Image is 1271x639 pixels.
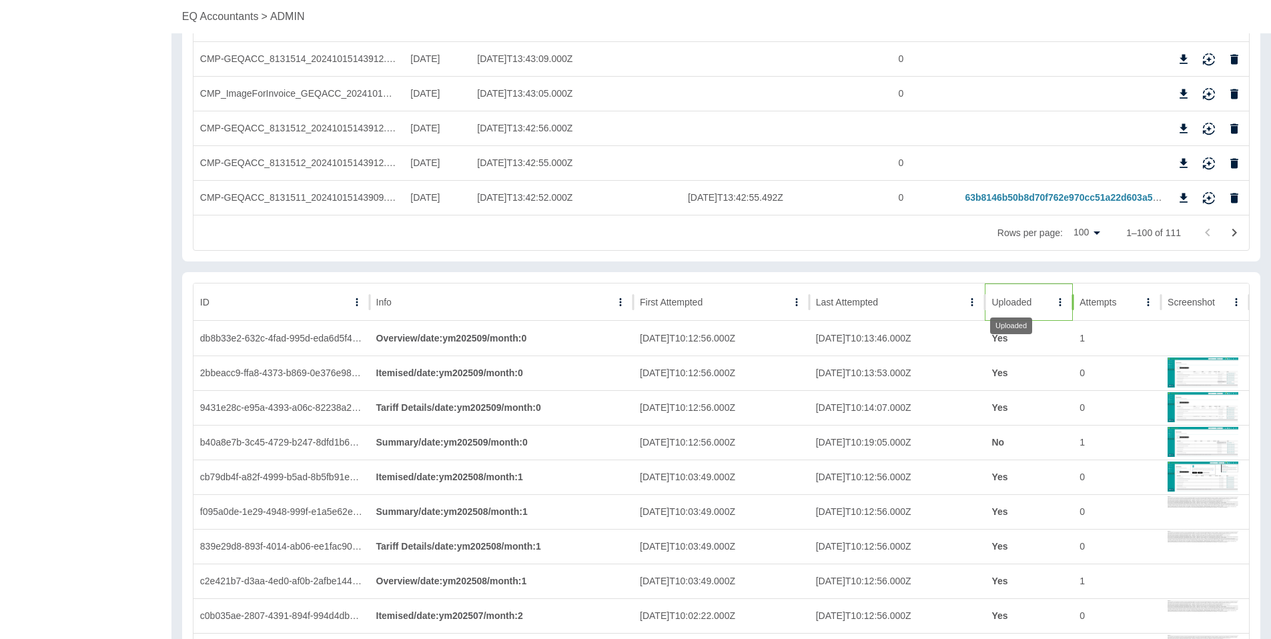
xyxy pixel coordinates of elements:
div: 2025-08-13T10:03:49.000Z [633,494,809,529]
div: CMP-GEQACC_8131512_20241015143912.ZIP; [193,145,404,180]
div: db8b33e2-632c-4fad-995d-eda6d5f45656 [193,321,370,356]
div: 0 [891,41,958,76]
strong: Summary [376,437,528,448]
div: CMP_ImageForInvoice_GEQACC_20241011_71822887_20241012_025734.PDF; [193,76,404,111]
button: Download [1174,188,1194,208]
div: 2025-10-01T10:12:56.000Z [809,564,985,598]
div: 0 [1073,494,1161,529]
div: First Attempted [640,297,703,307]
div: f095a0de-1e29-4948-999f-e1a5e62efd39 [193,494,370,529]
button: Delete [1224,49,1244,69]
div: c2e421b7-d3aa-4ed0-af0b-2afbe144fecb [193,564,370,598]
div: 0 [891,76,958,111]
button: Reimport [1199,153,1219,173]
div: CMP-GEQACC_8131512_20241015143912.csv [193,111,404,145]
div: CMP-GEQACC_8131511_20241015143909.csv [193,180,404,215]
strong: Itemised [376,610,523,621]
div: 0 [1073,460,1161,494]
div: 2024-10-15T13:42:52.000Z [470,180,681,215]
strong: Yes [991,472,1007,482]
div: 2025-10-01T10:12:56.000Z [809,460,985,494]
span: / month : 1 [502,541,541,552]
button: Delete [1224,84,1244,104]
div: 2025-10-01T10:12:56.000Z [809,529,985,564]
div: Last Attempted [816,297,878,307]
img: 1759313615-EE-clickScheduleButtons-maybe-already-scheduled-exception.png [1168,426,1238,458]
img: 1755079465-EE-grabReport-no-ready.png [1168,530,1238,562]
div: 2025-08-13T10:03:49.000Z [633,529,809,564]
strong: Yes [991,368,1007,378]
div: 1 [1073,425,1161,460]
button: Last Attempted column menu [963,293,981,311]
p: 1–100 of 111 [1126,226,1181,239]
div: 0 [891,180,958,215]
div: Screenshot [1168,297,1215,307]
strong: Overview [376,576,527,586]
div: 2024-10-15T13:42:56.000Z [470,111,681,145]
div: 2025-10-01T10:14:07.000Z [809,390,985,425]
p: Rows per page: [997,226,1063,239]
div: ID [200,297,209,307]
span: / month : 1 [487,576,526,586]
div: 2024-10-15T13:42:55.000Z [470,145,681,180]
button: Download [1174,84,1194,104]
strong: Yes [991,610,1007,621]
div: 2025-10-01T10:13:53.000Z [809,356,985,390]
div: 0 [1073,529,1161,564]
button: Go to next page [1221,219,1248,246]
div: 2bbeacc9-ffa8-4373-b869-0e376e98c08b [193,356,370,390]
div: 2024-10-15T13:42:55.492Z [681,180,892,215]
strong: Itemised [376,368,523,378]
strong: Yes [991,506,1007,517]
div: 2025-10-01T10:12:56.000Z [809,494,985,529]
div: 2024-10-15T13:43:09.000Z [470,41,681,76]
span: / date : ym202507 [414,610,483,621]
div: 1 [1073,321,1161,356]
div: 2025-07-14T10:02:22.000Z [633,598,809,633]
div: CMP-GEQACC_8131514_20241015143912.ZIP; [193,41,404,76]
button: Attempts column menu [1139,293,1158,311]
div: 2025-10-01T10:12:56.000Z [633,356,809,390]
div: 839e29d8-893f-4014-ab06-ee1fac908e0a [193,529,370,564]
span: / month : 0 [487,333,526,344]
p: > [262,9,268,25]
div: 1 [1073,564,1161,598]
div: 2025-10-01T10:12:56.000Z [809,598,985,633]
strong: Yes [991,333,1007,344]
div: 12/10/2024 [404,41,470,76]
button: Reimport [1199,119,1219,139]
div: 9431e28c-e95a-4393-a06c-82238a243a5a [193,390,370,425]
div: 2024-10-15T13:43:05.000Z [470,76,681,111]
span: / date : ym202509 [432,402,501,413]
span: / date : ym202508 [432,541,501,552]
div: Uploaded [991,297,1031,307]
div: 12/09/2024 [404,111,470,145]
a: ADMIN [270,9,305,25]
div: Attempts [1080,297,1116,307]
strong: Yes [991,576,1007,586]
strong: Summary [376,506,528,517]
div: 0 [1073,390,1161,425]
button: Uploaded column menu [1051,293,1070,311]
span: / date : ym202509 [418,333,487,344]
span: / month : 0 [502,402,541,413]
div: 12/09/2024 [404,145,470,180]
strong: Overview [376,333,527,344]
span: / date : ym202509 [414,368,483,378]
a: EQ Accountants [182,9,259,25]
span: / month : 1 [484,472,523,482]
img: 1759313631-page-before-downloading-ym202509.png [1168,356,1238,388]
div: cb79db4f-a82f-4999-b5ad-8b5fb91e4fba [193,460,370,494]
button: Download [1174,153,1194,173]
strong: Yes [991,541,1007,552]
button: Delete [1224,119,1244,139]
div: 2025-10-01T10:19:05.000Z [809,425,985,460]
strong: Tariff Details [376,541,541,552]
button: Info column menu [611,293,630,311]
span: / date : ym202508 [414,472,483,482]
strong: Tariff Details [376,402,541,413]
div: 12/09/2024 [404,180,470,215]
span: / date : ym202509 [418,437,488,448]
div: Info [376,297,392,307]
